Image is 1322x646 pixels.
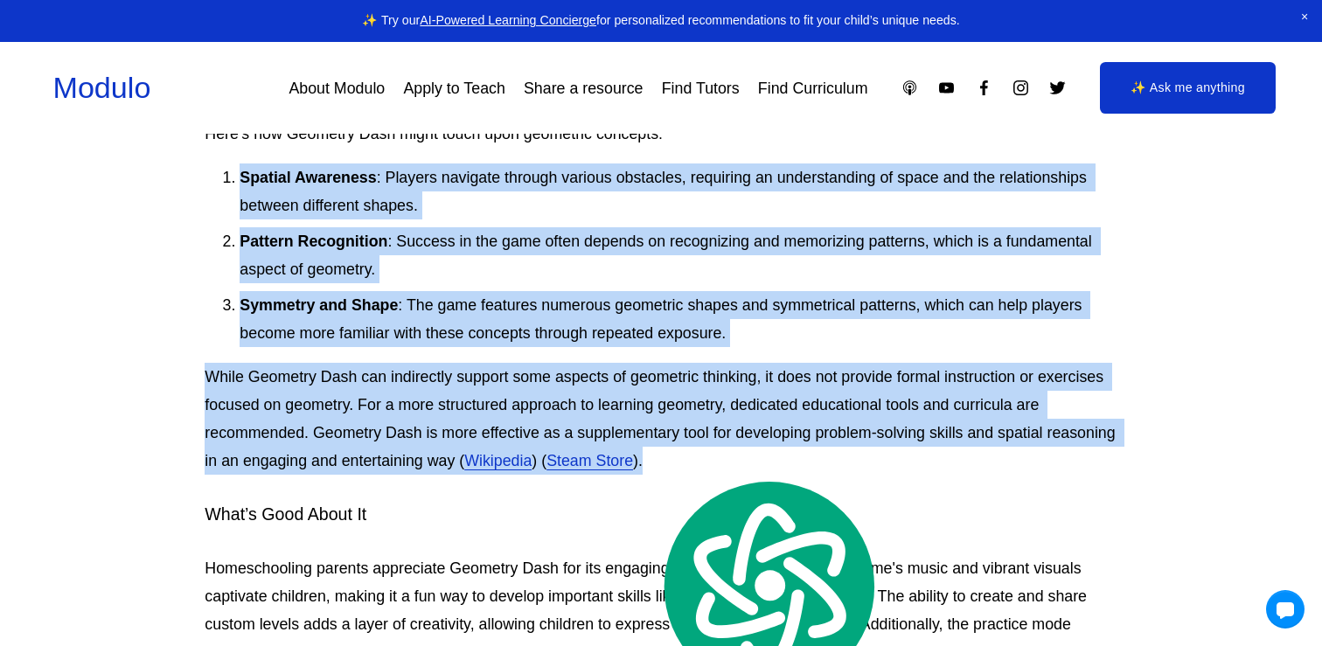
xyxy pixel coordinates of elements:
[1048,79,1067,97] a: Twitter
[420,13,596,27] a: AI-Powered Learning Concierge
[205,363,1117,475] p: While Geometry Dash can indirectly support some aspects of geometric thinking, it does not provid...
[240,233,387,250] strong: Pattern Recognition
[1012,79,1030,97] a: Instagram
[52,71,150,104] a: Modulo
[524,73,644,104] a: Share a resource
[240,227,1117,283] p: : Success in the game often depends on recognizing and memorizing patterns, which is a fundamenta...
[240,169,376,186] strong: Spatial Awareness
[289,73,385,104] a: About Modulo
[464,452,532,469] a: Wikipedia
[901,79,919,97] a: Apple Podcasts
[240,291,1117,347] p: : The game features numerous geometric shapes and symmetrical patterns, which can help players be...
[1100,62,1277,115] a: ✨ Ask me anything
[240,296,398,314] strong: Symmetry and Shape
[205,503,1117,526] h4: What’s Good About It
[758,73,868,104] a: Find Curriculum
[662,73,740,104] a: Find Tutors
[937,79,956,97] a: YouTube
[240,163,1117,219] p: : Players navigate through various obstacles, requiring an understanding of space and the relatio...
[403,73,504,104] a: Apply to Teach
[546,452,633,469] a: Steam Store
[975,79,993,97] a: Facebook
